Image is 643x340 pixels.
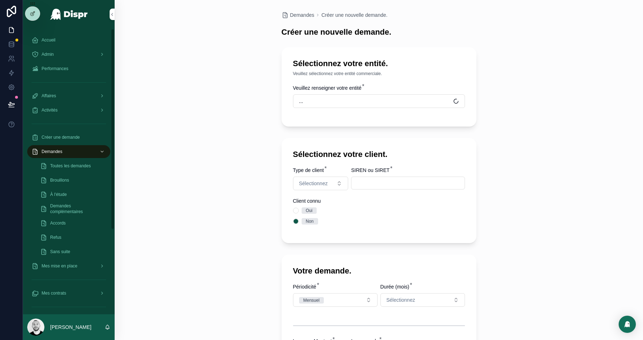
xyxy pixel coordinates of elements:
button: Select Button [380,293,465,307]
a: Demandes complémentaires [36,202,110,215]
span: ... [299,98,303,105]
a: Accords [36,217,110,230]
button: Select Button [293,293,378,307]
a: Sans suite [36,245,110,258]
h1: Votre demande. [293,266,351,276]
span: Type de client [293,167,324,173]
span: À l'étude [50,192,67,197]
span: Demandes [42,149,62,154]
button: Select Button [293,94,465,108]
a: Demandes [27,145,110,158]
div: Open Intercom Messenger [619,316,636,333]
span: Accueil [42,37,56,43]
div: Oui [306,207,313,214]
div: scrollable content [23,29,115,314]
a: Admin [27,48,110,61]
span: Créer une demande [42,134,80,140]
a: Créer une nouvelle demande. [321,11,387,19]
span: Affaires [42,93,56,99]
a: Affaires [27,89,110,102]
a: À l'étude [36,188,110,201]
a: Refus [36,231,110,244]
a: Créer une demande [27,131,110,144]
span: Périodicité [293,284,316,290]
div: Non [306,218,314,225]
h1: Sélectionnez votre client. [293,149,388,159]
span: Refus [50,235,61,240]
a: Performances [27,62,110,75]
span: Veuillez renseigner votre entité [293,85,361,91]
span: Sélectionnez [387,296,415,304]
span: Brouillons [50,177,69,183]
span: Activités [42,107,58,113]
span: Sans suite [50,249,70,255]
span: SIREN ou SIRET [351,167,389,173]
span: Toutes les demandes [50,163,91,169]
a: Accueil [27,34,110,46]
a: Mes contrats [27,287,110,300]
span: Durée (mois) [380,284,409,290]
span: Performances [42,66,68,72]
a: Toutes les demandes [36,159,110,172]
a: Brouillons [36,174,110,187]
span: Mes contrats [42,290,66,296]
h1: Créer une nouvelle demande. [282,27,392,37]
div: Mensuel [303,297,320,304]
a: Mes mise en place [27,260,110,272]
button: Select Button [293,177,349,190]
h1: Sélectionnez votre entité. [293,59,388,69]
span: Demandes complémentaires [50,203,103,215]
span: Accords [50,220,66,226]
span: Admin [42,51,54,57]
img: App logo [50,9,88,20]
p: [PERSON_NAME] [50,324,91,331]
span: Demandes [290,11,315,19]
span: Veuillez sélectionnez votre entité commerciale. [293,71,382,77]
span: Client connu [293,198,321,204]
span: Sélectionnez [299,180,328,187]
span: Mes mise en place [42,263,77,269]
a: Activités [27,104,110,117]
a: Demandes [282,11,315,19]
